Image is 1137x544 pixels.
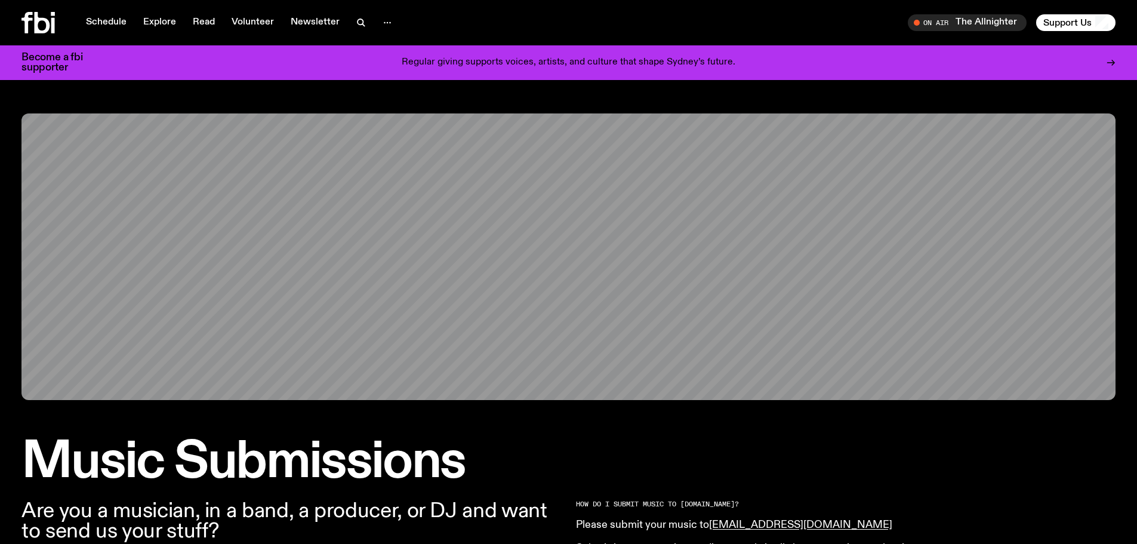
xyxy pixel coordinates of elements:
a: Newsletter [284,14,347,31]
button: On AirThe Allnighter [908,14,1027,31]
button: Support Us [1036,14,1116,31]
a: Schedule [79,14,134,31]
h1: Music Submissions [21,438,1116,487]
p: Are you a musician, in a band, a producer, or DJ and want to send us your stuff? [21,501,562,542]
p: Please submit your music to [576,519,920,532]
span: Support Us [1043,17,1092,28]
h2: HOW DO I SUBMIT MUSIC TO [DOMAIN_NAME]? [576,501,920,508]
h3: Become a fbi supporter [21,53,98,73]
a: Explore [136,14,183,31]
a: Read [186,14,222,31]
a: [EMAIL_ADDRESS][DOMAIN_NAME] [709,520,892,530]
p: Regular giving supports voices, artists, and culture that shape Sydney’s future. [402,57,735,68]
a: Volunteer [224,14,281,31]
